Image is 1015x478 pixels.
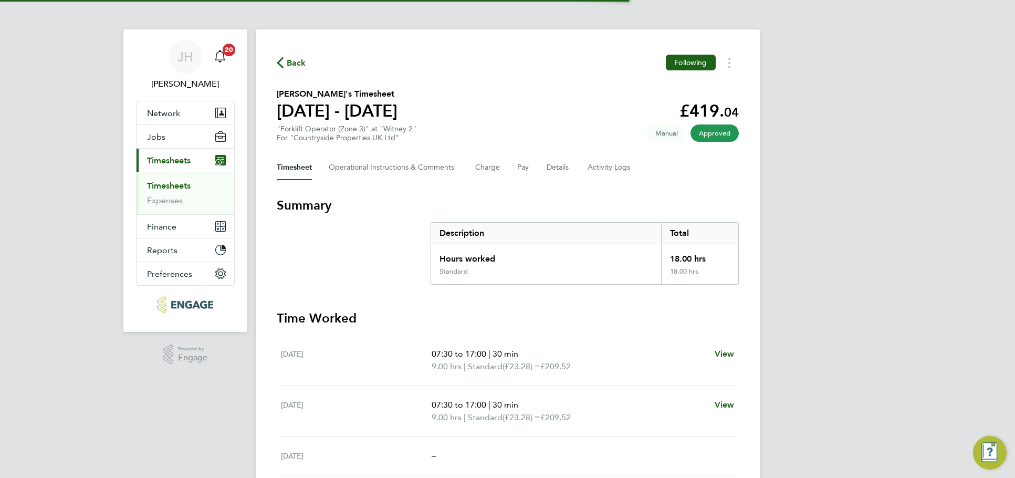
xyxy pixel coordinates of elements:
[277,88,397,100] h2: [PERSON_NAME]'s Timesheet
[464,412,466,422] span: |
[281,399,432,424] div: [DATE]
[277,155,312,180] button: Timesheet
[137,215,234,238] button: Finance
[177,50,193,64] span: JH
[715,399,735,411] a: View
[431,222,739,285] div: Summary
[674,58,707,67] span: Following
[277,133,416,142] div: For "Countryside Properties UK Ltd"
[432,361,462,371] span: 9.00 hrs
[468,360,503,373] span: Standard
[973,436,1007,470] button: Engage Resource Center
[661,223,738,244] div: Total
[329,155,458,180] button: Operational Instructions & Comments
[503,412,540,422] span: (£23.28) =
[147,181,191,191] a: Timesheets
[223,44,235,56] span: 20
[715,348,735,360] a: View
[488,349,490,359] span: |
[277,310,739,327] h3: Time Worked
[136,40,235,90] a: JH[PERSON_NAME]
[277,124,416,142] div: "Forklift Operator (Zone 3)" at "Witney 2"
[157,296,213,313] img: pcrnet-logo-retina.png
[178,345,207,354] span: Powered by
[277,56,306,69] button: Back
[432,349,486,359] span: 07:30 to 17:00
[432,400,486,410] span: 07:30 to 17:00
[281,450,432,462] div: [DATE]
[281,348,432,373] div: [DATE]
[488,400,490,410] span: |
[547,155,571,180] button: Details
[503,361,540,371] span: (£23.28) =
[679,101,739,121] app-decimal: £419.
[432,451,436,461] span: –
[147,245,177,255] span: Reports
[475,155,500,180] button: Charge
[287,57,306,69] span: Back
[588,155,632,180] button: Activity Logs
[163,345,207,365] a: Powered byEngage
[123,29,247,332] nav: Main navigation
[464,361,466,371] span: |
[147,222,176,232] span: Finance
[137,172,234,214] div: Timesheets
[147,195,183,205] a: Expenses
[431,223,662,244] div: Description
[661,267,738,284] div: 18.00 hrs
[715,400,735,410] span: View
[178,354,207,362] span: Engage
[517,155,530,180] button: Pay
[431,244,662,267] div: Hours worked
[147,269,192,279] span: Preferences
[690,124,739,142] span: This timesheet has been approved.
[720,55,739,71] button: Timesheets Menu
[137,149,234,172] button: Timesheets
[137,125,234,148] button: Jobs
[540,412,571,422] span: £209.52
[147,155,191,165] span: Timesheets
[432,412,462,422] span: 9.00 hrs
[540,361,571,371] span: £209.52
[136,296,235,313] a: Go to home page
[724,105,739,120] span: 04
[210,40,231,74] a: 20
[137,262,234,285] button: Preferences
[137,101,234,124] button: Network
[147,132,165,142] span: Jobs
[277,100,397,121] h1: [DATE] - [DATE]
[468,411,503,424] span: Standard
[137,238,234,262] button: Reports
[715,349,735,359] span: View
[493,349,518,359] span: 30 min
[661,244,738,267] div: 18.00 hrs
[493,400,518,410] span: 30 min
[666,55,715,70] button: Following
[440,267,468,276] div: Standard
[277,197,739,214] h3: Summary
[136,78,235,90] span: Jess Hogan
[147,108,180,118] span: Network
[647,124,686,142] span: This timesheet was manually created.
